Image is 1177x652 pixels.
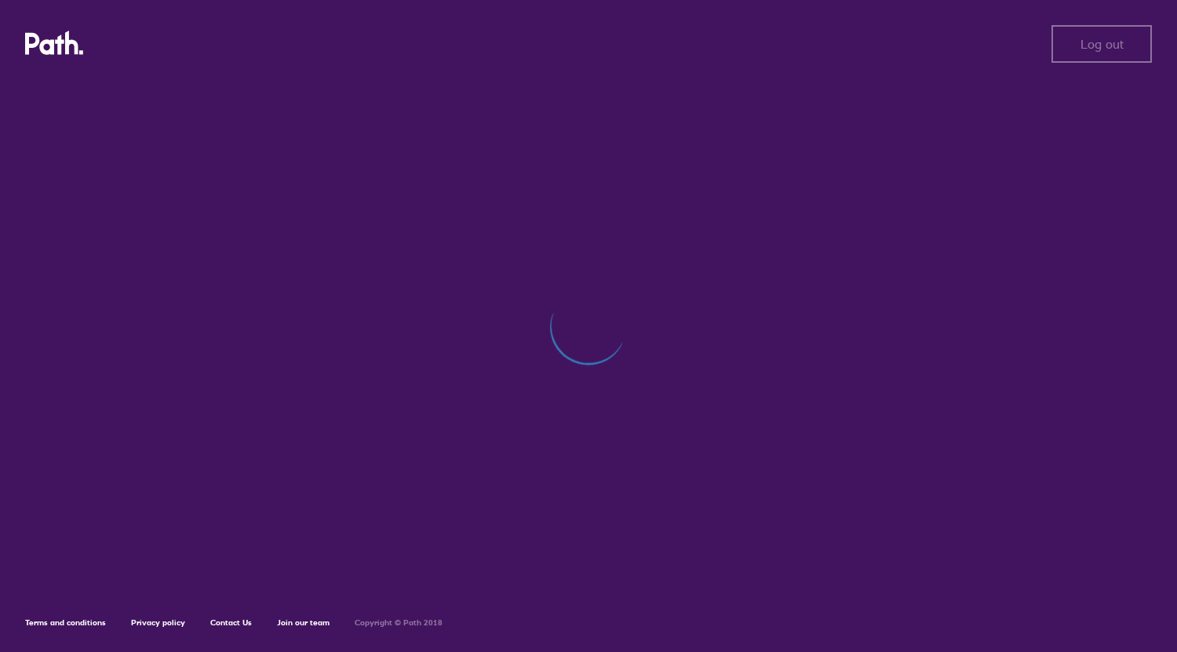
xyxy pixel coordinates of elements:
[277,617,330,628] a: Join our team
[131,617,185,628] a: Privacy policy
[1080,37,1124,51] span: Log out
[355,618,443,628] h6: Copyright © Path 2018
[25,617,106,628] a: Terms and conditions
[210,617,252,628] a: Contact Us
[1051,25,1152,63] button: Log out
